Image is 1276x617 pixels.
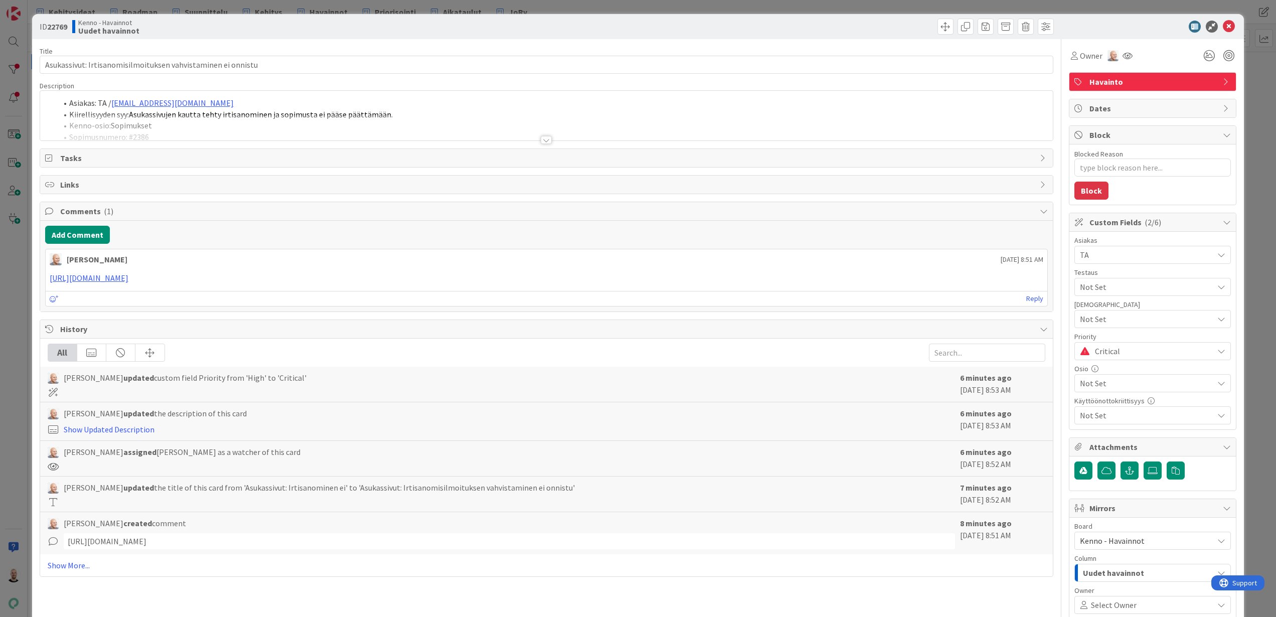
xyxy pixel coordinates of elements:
[1074,523,1092,530] span: Board
[1145,217,1161,227] span: ( 2/6 )
[1089,502,1218,514] span: Mirrors
[960,372,1045,397] div: [DATE] 8:53 AM
[960,373,1012,383] b: 6 minutes ago
[48,408,59,419] img: NG
[1080,536,1145,546] span: Kenno - Havainnot
[960,517,1045,549] div: [DATE] 8:51 AM
[123,373,154,383] b: updated
[1089,216,1218,228] span: Custom Fields
[960,407,1045,435] div: [DATE] 8:53 AM
[129,109,393,119] span: Asukassivujen kautta tehty irtisanominen ja sopimusta ei pääse päättämään.
[78,19,139,27] span: Kenno - Havainnot
[1074,365,1231,372] div: Osio
[1074,182,1108,200] button: Block
[60,152,1035,164] span: Tasks
[1089,129,1218,141] span: Block
[40,21,67,33] span: ID
[1095,344,1208,358] span: Critical
[40,47,53,56] label: Title
[1074,301,1231,308] div: [DEMOGRAPHIC_DATA]
[960,483,1012,493] b: 7 minutes ago
[64,424,154,434] a: Show Updated Description
[78,27,139,35] b: Uudet havainnot
[48,483,59,494] img: NG
[1089,76,1218,88] span: Havainto
[960,518,1012,528] b: 8 minutes ago
[104,206,113,216] span: ( 1 )
[1026,292,1043,305] a: Reply
[929,344,1045,362] input: Search...
[1080,249,1213,261] span: TA
[1107,50,1119,61] img: NG
[123,483,154,493] b: updated
[1089,441,1218,453] span: Attachments
[960,408,1012,418] b: 6 minutes ago
[1074,269,1231,276] div: Testaus
[1074,149,1123,159] label: Blocked Reason
[50,253,62,265] img: NG
[64,372,306,384] span: [PERSON_NAME] custom field Priority from 'High' to 'Critical'
[57,97,1048,109] li: Asiakas: TA /
[1074,333,1231,340] div: Priority
[60,205,1035,217] span: Comments
[123,408,154,418] b: updated
[48,447,59,458] img: NG
[1074,564,1231,582] button: Uudet havainnot
[64,482,575,494] span: [PERSON_NAME] the title of this card from 'Asukassivut: Irtisanominen ei' to 'Asukassivut: Irtisa...
[57,109,1048,120] li: Kiirellisyyden syy:
[48,373,59,384] img: NG
[1080,409,1213,421] span: Not Set
[1089,102,1218,114] span: Dates
[1074,555,1096,562] span: Column
[1091,599,1137,611] span: Select Owner
[47,22,67,32] b: 22769
[1080,377,1213,389] span: Not Set
[64,533,955,549] div: [URL][DOMAIN_NAME]
[21,2,46,14] span: Support
[1074,397,1231,404] div: Käyttöönottokriittisyys
[1074,237,1231,244] div: Asiakas
[123,518,152,528] b: created
[40,56,1054,74] input: type card name here...
[960,447,1012,457] b: 6 minutes ago
[1080,313,1213,325] span: Not Set
[960,446,1045,471] div: [DATE] 8:52 AM
[67,253,127,265] div: [PERSON_NAME]
[60,179,1035,191] span: Links
[123,447,156,457] b: assigned
[960,482,1045,507] div: [DATE] 8:52 AM
[1080,281,1213,293] span: Not Set
[111,98,234,108] a: [EMAIL_ADDRESS][DOMAIN_NAME]
[40,81,74,90] span: Description
[48,518,59,529] img: NG
[50,273,128,283] a: [URL][DOMAIN_NAME]
[1001,254,1043,265] span: [DATE] 8:51 AM
[64,446,300,458] span: [PERSON_NAME] [PERSON_NAME] as a watcher of this card
[1074,587,1094,594] span: Owner
[1083,566,1144,579] span: Uudet havainnot
[64,407,247,419] span: [PERSON_NAME] the description of this card
[60,323,1035,335] span: History
[45,226,110,244] button: Add Comment
[48,344,77,361] div: All
[64,517,186,529] span: [PERSON_NAME] comment
[48,559,1046,571] a: Show More...
[1080,50,1102,62] span: Owner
